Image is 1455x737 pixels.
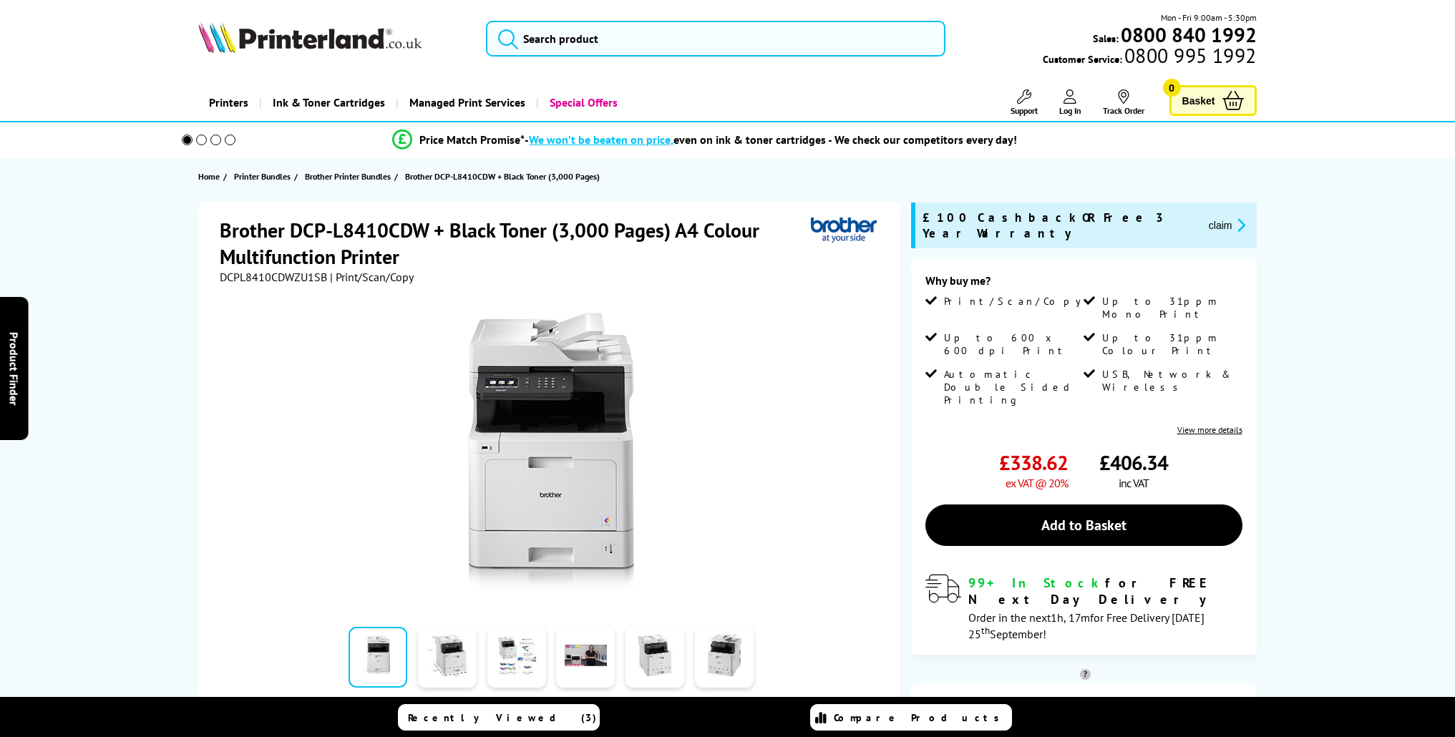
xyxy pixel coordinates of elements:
[1122,49,1256,62] span: 0800 995 1992
[198,84,259,121] a: Printers
[1011,89,1038,116] a: Support
[834,711,1007,724] span: Compare Products
[525,132,1017,147] div: - even on ink & toner cartridges - We check our competitors every day!
[419,132,525,147] span: Price Match Promise*
[405,169,603,184] a: Brother DCP-L8410CDW + Black Toner (3,000 Pages)
[220,270,327,284] span: DCPL8410CDWZU1SB
[198,169,223,184] a: Home
[981,624,990,637] sup: th
[198,21,468,56] a: Printerland Logo
[259,84,396,121] a: Ink & Toner Cartridges
[411,313,691,593] img: Brother DCP-L8410CDW + Black Toner (3,000 Pages)
[944,331,1081,357] span: Up to 600 x 600 dpi Print
[1080,669,1091,680] sup: Cost per page
[944,368,1081,406] span: Automatic Double Sided Printing
[925,504,1242,546] a: Add to Basket
[810,704,1012,731] a: Compare Products
[1059,105,1081,116] span: Log In
[1051,610,1090,625] span: 1h, 17m
[968,575,1105,591] span: 99+ In Stock
[1103,89,1144,116] a: Track Order
[486,21,945,57] input: Search product
[1205,217,1250,233] button: promo-description
[1099,449,1168,476] span: £406.34
[536,84,628,121] a: Special Offers
[234,169,294,184] a: Printer Bundles
[944,295,1091,308] span: Print/Scan/Copy
[1182,91,1215,110] span: Basket
[811,217,877,243] img: Brother
[1177,424,1242,435] a: View more details
[408,711,597,724] span: Recently Viewed (3)
[1161,11,1257,24] span: Mon - Fri 9:00am - 5:30pm
[7,332,21,406] span: Product Finder
[198,21,422,53] img: Printerland Logo
[1059,89,1081,116] a: Log In
[305,169,394,184] a: Brother Printer Bundles
[396,84,536,121] a: Managed Print Services
[1169,85,1257,116] a: Basket 0
[1043,49,1256,66] span: Customer Service:
[162,127,1248,152] li: modal_Promise
[273,84,385,121] span: Ink & Toner Cartridges
[925,575,1242,640] div: modal_delivery
[330,270,414,284] span: | Print/Scan/Copy
[198,169,220,184] span: Home
[234,169,291,184] span: Printer Bundles
[1121,21,1257,48] b: 0800 840 1992
[1006,476,1068,490] span: ex VAT @ 20%
[1102,368,1239,394] span: USB, Network & Wireless
[1093,31,1119,45] span: Sales:
[1011,105,1038,116] span: Support
[968,610,1205,641] span: Order in the next for Free Delivery [DATE] 25 September!
[923,210,1197,241] span: £100 Cashback OR Free 3 Year Warranty
[968,575,1242,607] div: for FREE Next Day Delivery
[925,273,1242,295] div: Why buy me?
[1102,331,1239,357] span: Up to 31ppm Colour Print
[1163,79,1181,97] span: 0
[1102,295,1239,321] span: Up to 31ppm Mono Print
[220,217,810,270] h1: Brother DCP-L8410CDW + Black Toner (3,000 Pages) A4 Colour Multifunction Printer
[405,169,600,184] span: Brother DCP-L8410CDW + Black Toner (3,000 Pages)
[1119,476,1149,490] span: inc VAT
[398,704,600,731] a: Recently Viewed (3)
[1119,28,1257,42] a: 0800 840 1992
[305,169,391,184] span: Brother Printer Bundles
[999,449,1068,476] span: £338.62
[529,132,673,147] span: We won’t be beaten on price,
